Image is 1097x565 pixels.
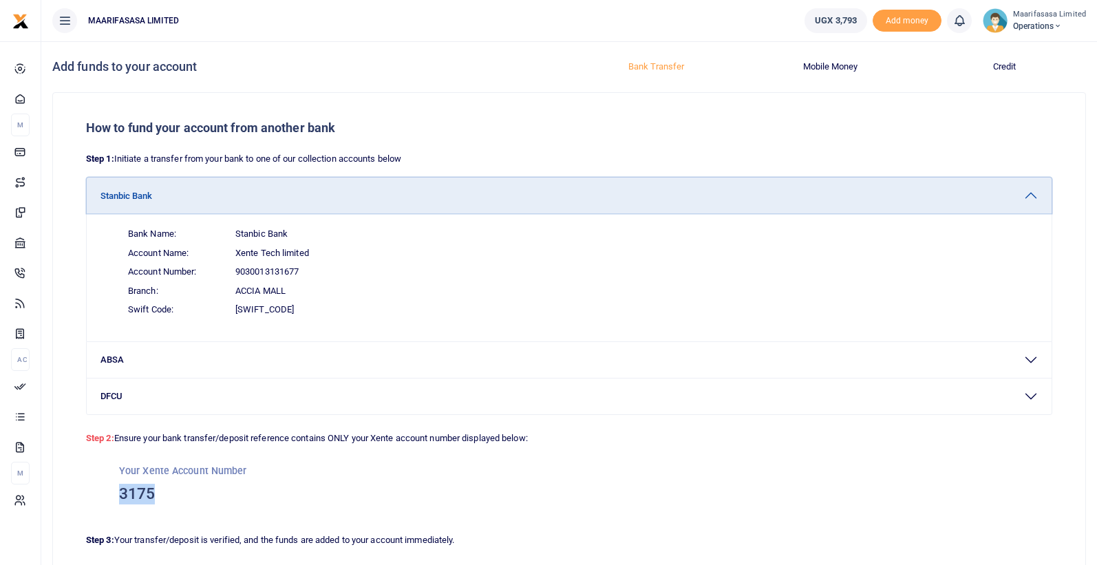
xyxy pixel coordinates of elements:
[86,152,1052,167] p: Initiate a transfer from your bank to one of our collection accounts below
[86,120,1052,136] h5: How to fund your account from another bank
[577,56,735,78] button: Bank Transfer
[873,10,941,32] li: Toup your wallet
[752,56,909,78] button: Mobile Money
[815,14,857,28] span: UGX 3,793
[983,8,1008,33] img: profile-user
[86,535,114,545] strong: Step 3:
[235,284,286,298] span: Accia Mall
[119,484,1019,504] h3: 3175
[235,265,299,279] span: 9030013131677
[52,59,564,74] h4: Add funds to your account
[11,348,30,371] li: Ac
[12,13,29,30] img: logo-small
[87,342,1052,378] button: ABSA
[1013,9,1086,21] small: Maarifasasa Limited
[87,178,1052,213] button: Stanbic Bank
[12,15,29,25] a: logo-small logo-large logo-large
[86,153,114,164] strong: Step 1:
[86,426,1052,446] p: Ensure your bank transfer/deposit reference contains ONLY your Xente account number displayed below:
[805,8,867,33] a: UGX 3,793
[87,379,1052,414] button: DFCU
[83,14,184,27] span: MAARIFASASA LIMITED
[86,533,1052,548] p: Your transfer/deposit is verified, and the funds are added to your account immediately.
[11,114,30,136] li: M
[235,227,288,241] span: Stanbic Bank
[235,246,309,260] span: Xente Tech limited
[128,227,224,241] span: Bank Name:
[235,303,294,317] span: [SWIFT_CODE]
[873,10,941,32] span: Add money
[926,56,1083,78] button: Credit
[128,265,224,279] span: Account Number:
[11,462,30,484] li: M
[119,465,247,476] small: Your Xente Account Number
[128,303,224,317] span: Swift Code:
[873,14,941,25] a: Add money
[128,246,224,260] span: Account Name:
[799,8,873,33] li: Wallet ballance
[86,433,114,443] strong: Step 2:
[983,8,1086,33] a: profile-user Maarifasasa Limited Operations
[1013,20,1086,32] span: Operations
[128,284,224,298] span: Branch:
